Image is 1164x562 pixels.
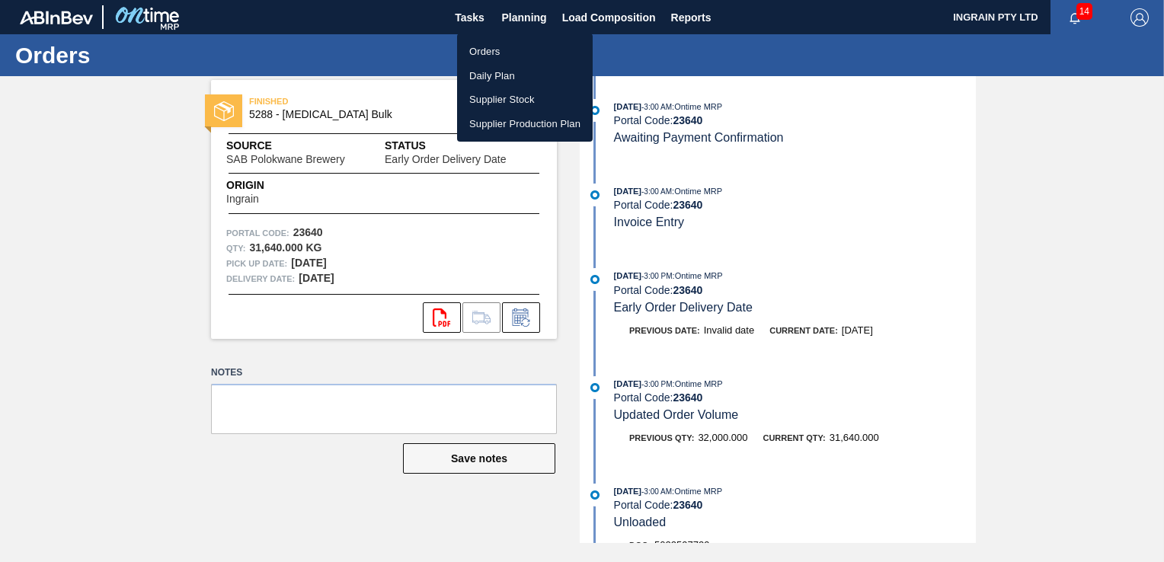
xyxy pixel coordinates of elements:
[457,64,593,88] a: Daily Plan
[457,40,593,64] a: Orders
[457,88,593,112] a: Supplier Stock
[457,112,593,136] a: Supplier Production Plan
